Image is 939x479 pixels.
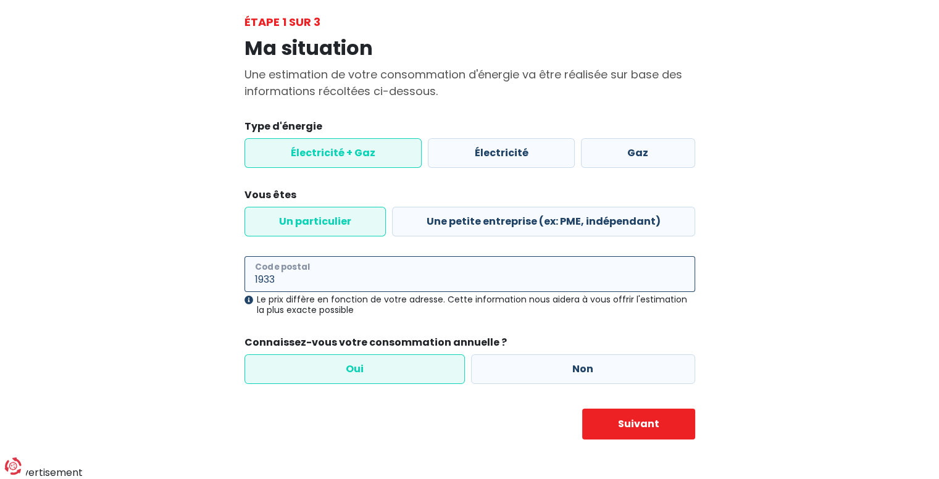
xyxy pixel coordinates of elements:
label: Gaz [581,138,695,168]
label: Non [471,354,695,384]
div: Étape 1 sur 3 [244,14,695,30]
label: Un particulier [244,207,386,236]
h1: Ma situation [244,36,695,60]
p: Une estimation de votre consommation d'énergie va être réalisée sur base des informations récolté... [244,66,695,99]
legend: Connaissez-vous votre consommation annuelle ? [244,335,695,354]
div: Le prix diffère en fonction de votre adresse. Cette information nous aidera à vous offrir l'estim... [244,294,695,315]
button: Suivant [582,409,695,439]
label: Électricité [428,138,575,168]
label: Oui [244,354,465,384]
legend: Type d'énergie [244,119,695,138]
label: Électricité + Gaz [244,138,422,168]
input: 1000 [244,256,695,292]
label: Une petite entreprise (ex: PME, indépendant) [392,207,695,236]
legend: Vous êtes [244,188,695,207]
